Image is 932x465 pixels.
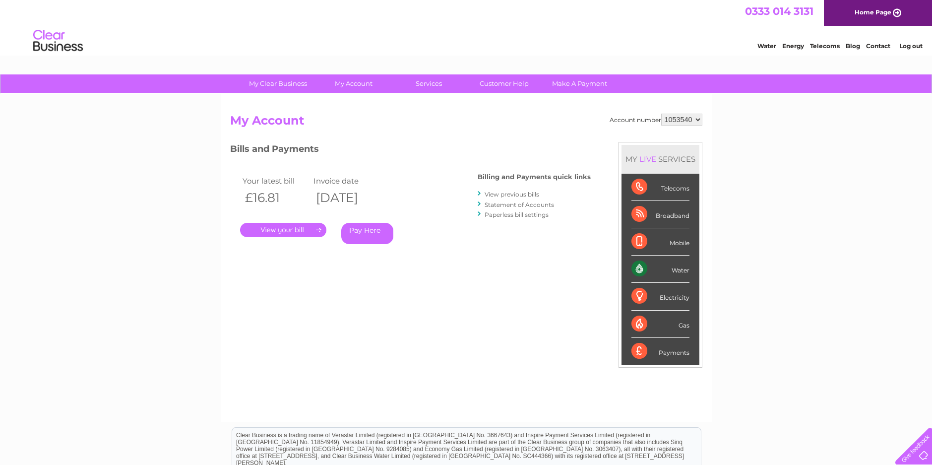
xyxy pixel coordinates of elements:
[240,223,326,237] a: .
[478,173,591,181] h4: Billing and Payments quick links
[539,74,621,93] a: Make A Payment
[631,201,689,228] div: Broadband
[311,174,382,188] td: Invoice date
[485,201,554,208] a: Statement of Accounts
[237,74,319,93] a: My Clear Business
[745,5,813,17] a: 0333 014 3131
[899,42,923,50] a: Log out
[782,42,804,50] a: Energy
[388,74,470,93] a: Services
[631,256,689,283] div: Water
[230,114,702,133] h2: My Account
[810,42,840,50] a: Telecoms
[631,174,689,201] div: Telecoms
[341,223,393,244] a: Pay Here
[631,283,689,310] div: Electricity
[485,211,549,218] a: Paperless bill settings
[631,311,689,338] div: Gas
[866,42,890,50] a: Contact
[33,26,83,56] img: logo.png
[232,5,701,48] div: Clear Business is a trading name of Verastar Limited (registered in [GEOGRAPHIC_DATA] No. 3667643...
[311,188,382,208] th: [DATE]
[757,42,776,50] a: Water
[631,338,689,365] div: Payments
[621,145,699,173] div: MY SERVICES
[485,191,539,198] a: View previous bills
[240,188,311,208] th: £16.81
[631,228,689,256] div: Mobile
[240,174,311,188] td: Your latest bill
[610,114,702,126] div: Account number
[312,74,394,93] a: My Account
[637,154,658,164] div: LIVE
[463,74,545,93] a: Customer Help
[846,42,860,50] a: Blog
[230,142,591,159] h3: Bills and Payments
